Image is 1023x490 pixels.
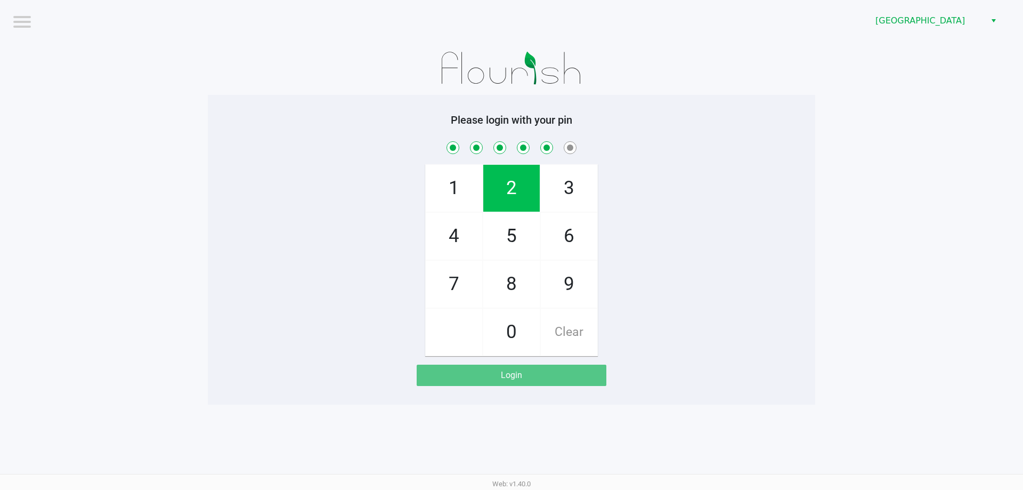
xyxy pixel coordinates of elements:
span: [GEOGRAPHIC_DATA] [875,14,979,27]
span: 0 [483,309,540,356]
span: Web: v1.40.0 [492,480,531,488]
span: 8 [483,261,540,308]
span: 2 [483,165,540,212]
span: 3 [541,165,597,212]
span: 5 [483,213,540,260]
span: Clear [541,309,597,356]
button: Select [986,11,1001,30]
span: 9 [541,261,597,308]
h5: Please login with your pin [216,114,807,126]
span: 7 [426,261,482,308]
span: 4 [426,213,482,260]
span: 1 [426,165,482,212]
span: 6 [541,213,597,260]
